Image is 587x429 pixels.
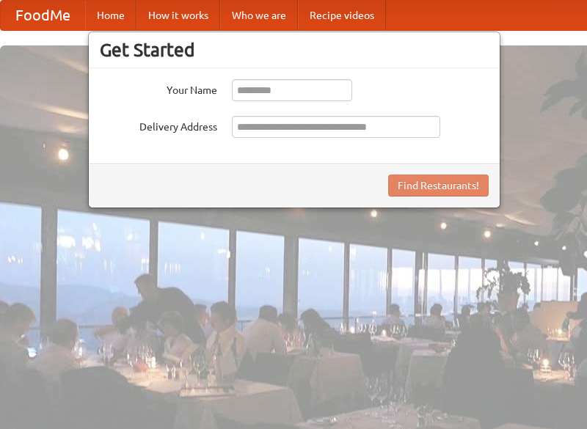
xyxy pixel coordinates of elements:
label: Delivery Address [100,116,217,134]
h3: Get Started [100,39,489,61]
a: Who we are [220,1,298,30]
button: Find Restaurants! [388,175,489,197]
a: FoodMe [1,1,85,30]
a: Recipe videos [298,1,386,30]
label: Your Name [100,79,217,98]
a: How it works [136,1,220,30]
a: Home [85,1,136,30]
